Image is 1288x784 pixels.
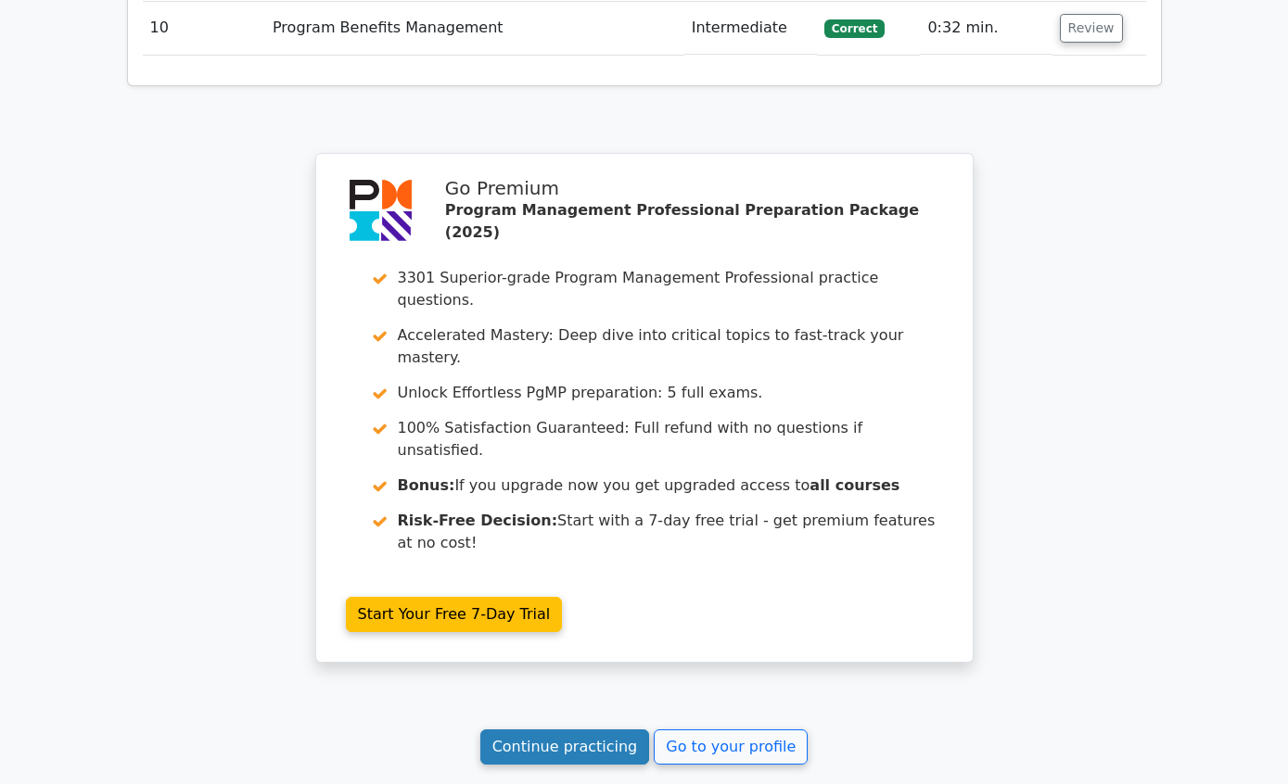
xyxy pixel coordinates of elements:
[265,2,684,55] td: Program Benefits Management
[480,729,650,765] a: Continue practicing
[920,2,1052,55] td: 0:32 min.
[684,2,817,55] td: Intermediate
[1060,14,1123,43] button: Review
[143,2,266,55] td: 10
[346,597,563,632] a: Start Your Free 7-Day Trial
[824,19,885,38] span: Correct
[654,729,808,765] a: Go to your profile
